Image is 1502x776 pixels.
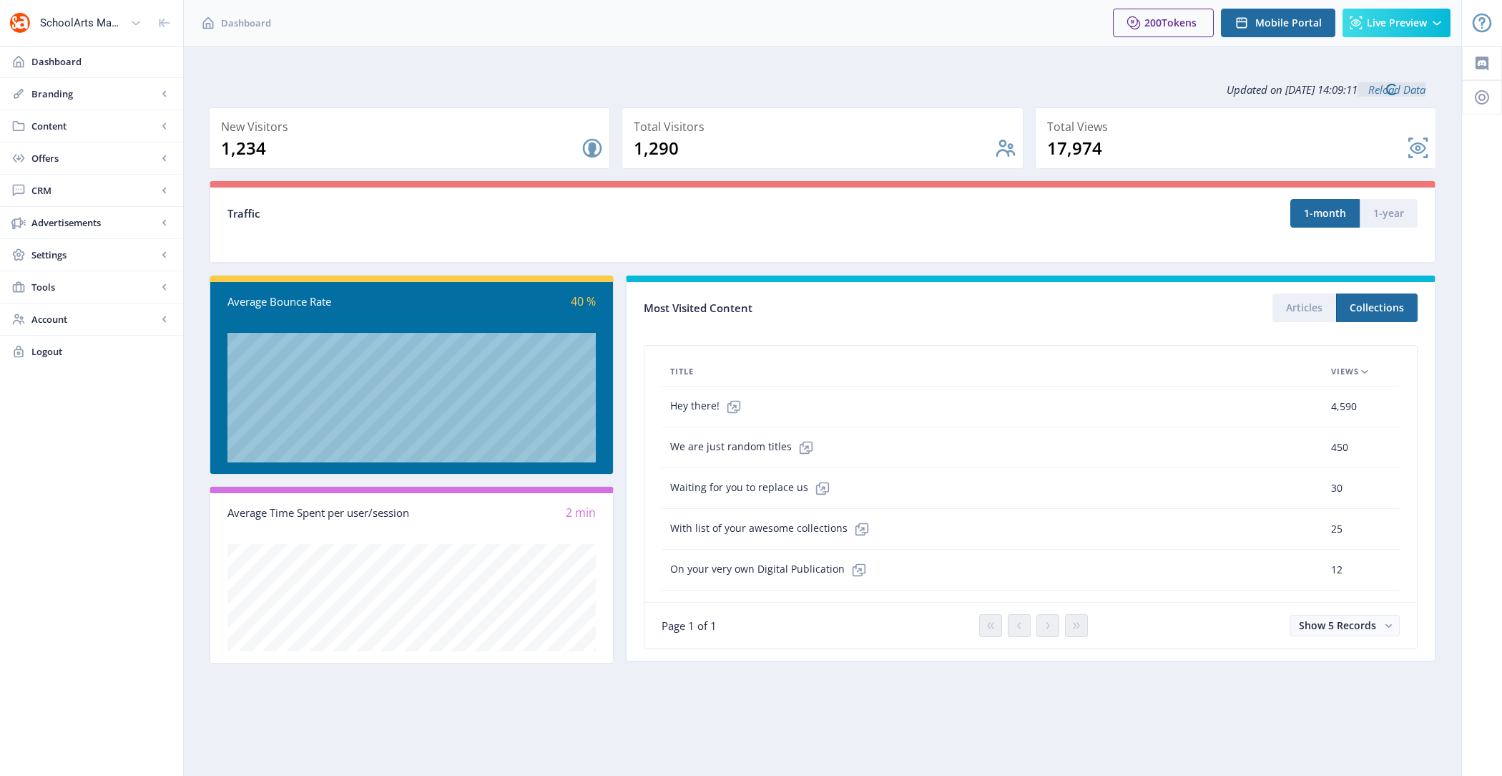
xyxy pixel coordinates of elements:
button: 1-year [1360,199,1418,228]
div: Updated on [DATE] 14:09:11 [209,72,1436,107]
span: CRM [31,183,157,198]
div: Total Visitors [634,117,1016,137]
button: Collections [1336,294,1418,322]
span: Account [31,312,157,326]
span: Logout [31,344,172,359]
span: 25 [1331,520,1343,538]
span: Show 5 Records [1299,619,1376,632]
span: Offers [31,151,157,165]
span: 4,590 [1331,398,1357,415]
button: 1-month [1290,199,1360,228]
div: 17,974 [1047,137,1407,160]
span: 12 [1331,561,1343,578]
span: Content [31,119,157,133]
div: Total Views [1047,117,1430,137]
span: Mobile Portal [1255,17,1322,29]
a: Reload Data [1358,82,1425,97]
button: Show 5 Records [1290,615,1400,636]
span: Advertisements [31,215,157,230]
div: Average Time Spent per user/session [227,505,412,521]
span: Page 1 of 1 [662,619,717,633]
span: Dashboard [31,54,172,69]
div: Most Visited Content [644,297,1031,319]
button: 200Tokens [1113,9,1214,37]
button: Mobile Portal [1221,9,1335,37]
span: With list of your awesome collections [670,515,876,543]
span: 450 [1331,439,1348,456]
span: Tools [31,280,157,294]
button: Live Preview [1343,9,1451,37]
span: Hey there! [670,392,748,421]
span: On your very own Digital Publication [670,556,873,584]
div: 1,290 [634,137,993,160]
div: 2 min [412,505,597,521]
div: Average Bounce Rate [227,294,412,310]
img: properties.app_icon.png [9,11,31,34]
span: Live Preview [1367,17,1427,29]
span: Dashboard [221,16,271,30]
div: New Visitors [221,117,604,137]
span: Tokens [1162,16,1197,29]
div: SchoolArts Magazine [40,7,124,39]
button: Articles [1272,294,1336,322]
span: Views [1331,363,1359,380]
span: Branding [31,87,157,101]
span: 30 [1331,480,1343,497]
span: Settings [31,248,157,262]
span: Title [670,363,694,380]
span: Waiting for you to replace us [670,474,837,503]
div: Traffic [227,205,823,222]
div: 1,234 [221,137,581,160]
span: 40 % [571,294,596,309]
span: We are just random titles [670,433,820,462]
